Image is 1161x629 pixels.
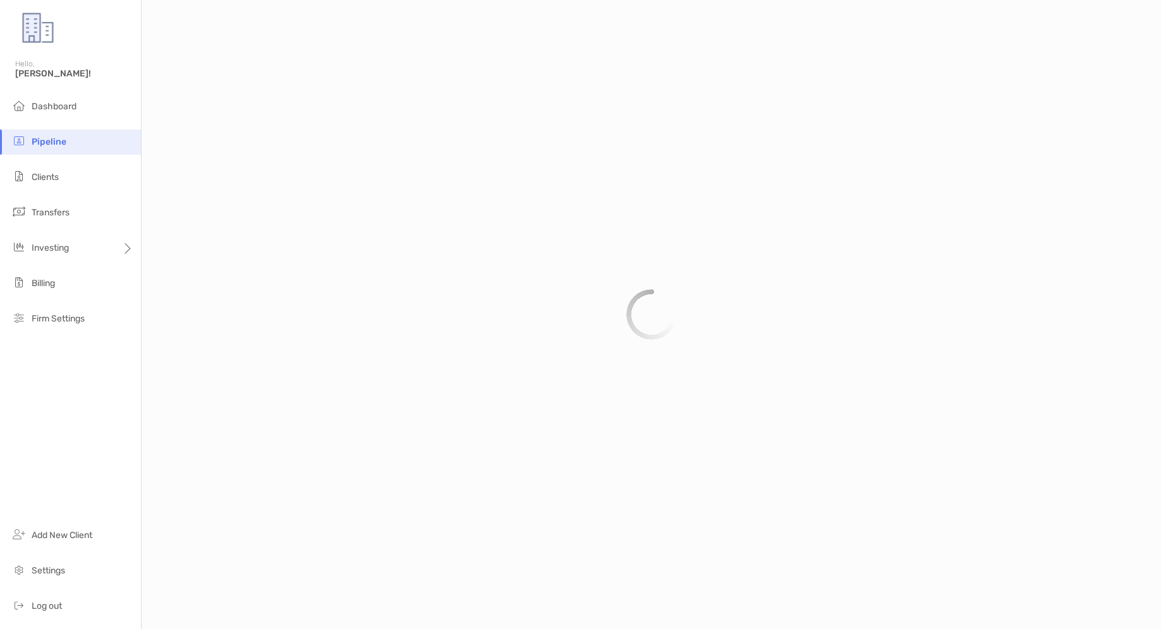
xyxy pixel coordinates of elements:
[15,68,133,79] span: [PERSON_NAME]!
[32,530,92,541] span: Add New Client
[32,136,66,147] span: Pipeline
[11,527,27,542] img: add_new_client icon
[15,5,61,51] img: Zoe Logo
[32,172,59,183] span: Clients
[11,310,27,325] img: firm-settings icon
[32,278,55,289] span: Billing
[11,98,27,113] img: dashboard icon
[32,313,85,324] span: Firm Settings
[11,239,27,255] img: investing icon
[11,204,27,219] img: transfers icon
[32,601,62,611] span: Log out
[11,275,27,290] img: billing icon
[11,169,27,184] img: clients icon
[32,243,69,253] span: Investing
[32,101,76,112] span: Dashboard
[32,207,70,218] span: Transfers
[11,562,27,577] img: settings icon
[11,597,27,613] img: logout icon
[32,565,65,576] span: Settings
[11,133,27,148] img: pipeline icon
